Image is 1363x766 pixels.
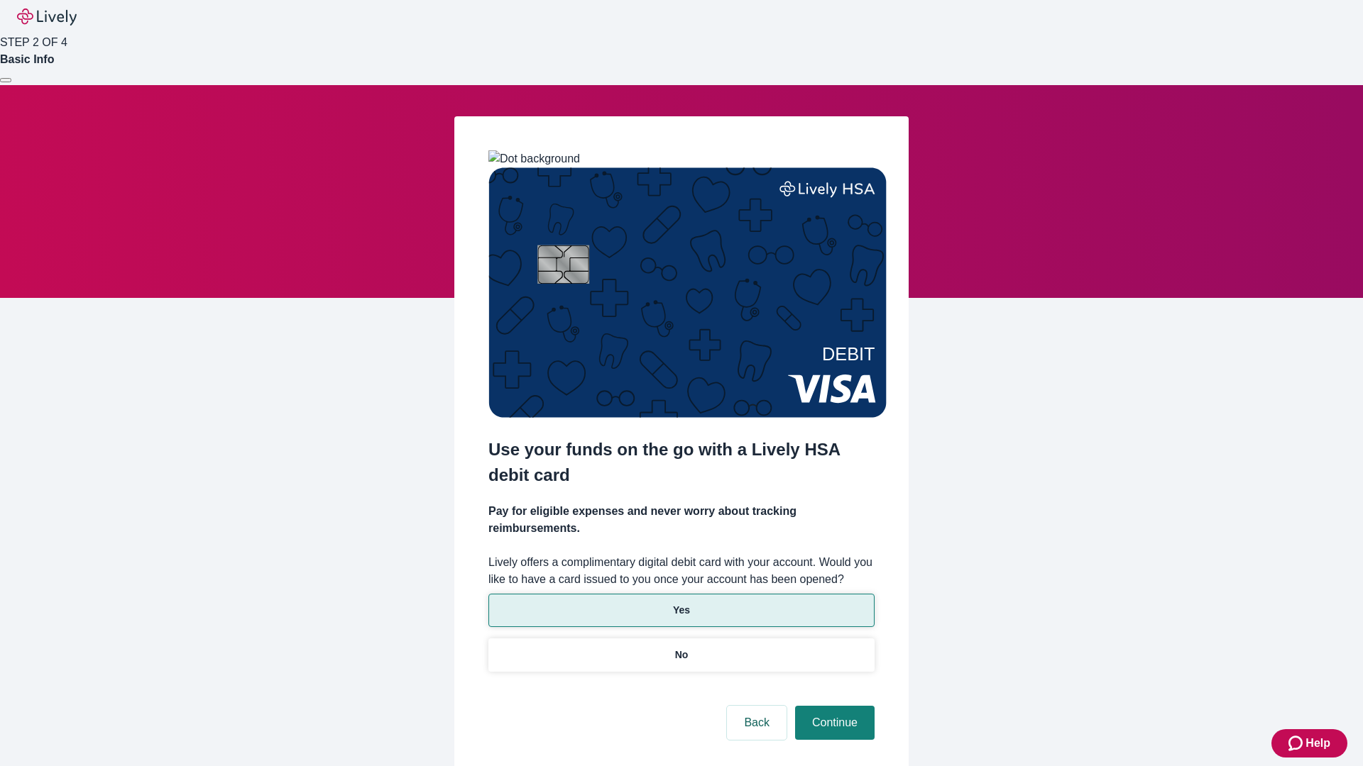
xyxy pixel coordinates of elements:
[675,648,689,662] p: No
[488,167,887,418] img: Debit card
[795,706,875,740] button: Continue
[673,603,690,618] p: Yes
[727,706,787,740] button: Back
[488,150,580,167] img: Dot background
[488,554,875,588] label: Lively offers a complimentary digital debit card with your account. Would you like to have a card...
[488,503,875,537] h4: Pay for eligible expenses and never worry about tracking reimbursements.
[488,638,875,672] button: No
[1305,735,1330,752] span: Help
[1271,729,1347,757] button: Zendesk support iconHelp
[488,437,875,488] h2: Use your funds on the go with a Lively HSA debit card
[17,9,77,26] img: Lively
[488,594,875,627] button: Yes
[1288,735,1305,752] svg: Zendesk support icon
